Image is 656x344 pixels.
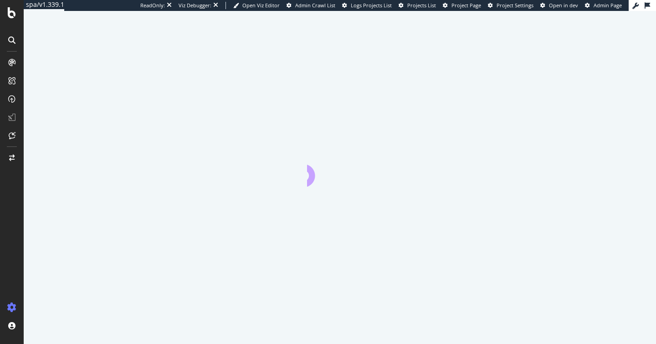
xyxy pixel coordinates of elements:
span: Admin Page [594,2,622,9]
span: Open Viz Editor [242,2,280,9]
a: Logs Projects List [342,2,392,9]
span: Open in dev [549,2,578,9]
span: Projects List [407,2,436,9]
div: ReadOnly: [140,2,165,9]
span: Project Settings [497,2,533,9]
a: Open Viz Editor [233,2,280,9]
a: Project Page [443,2,481,9]
span: Logs Projects List [351,2,392,9]
a: Admin Page [585,2,622,9]
div: Viz Debugger: [179,2,211,9]
a: Projects List [399,2,436,9]
a: Admin Crawl List [287,2,335,9]
a: Project Settings [488,2,533,9]
span: Project Page [451,2,481,9]
div: animation [307,154,373,187]
span: Admin Crawl List [295,2,335,9]
a: Open in dev [540,2,578,9]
